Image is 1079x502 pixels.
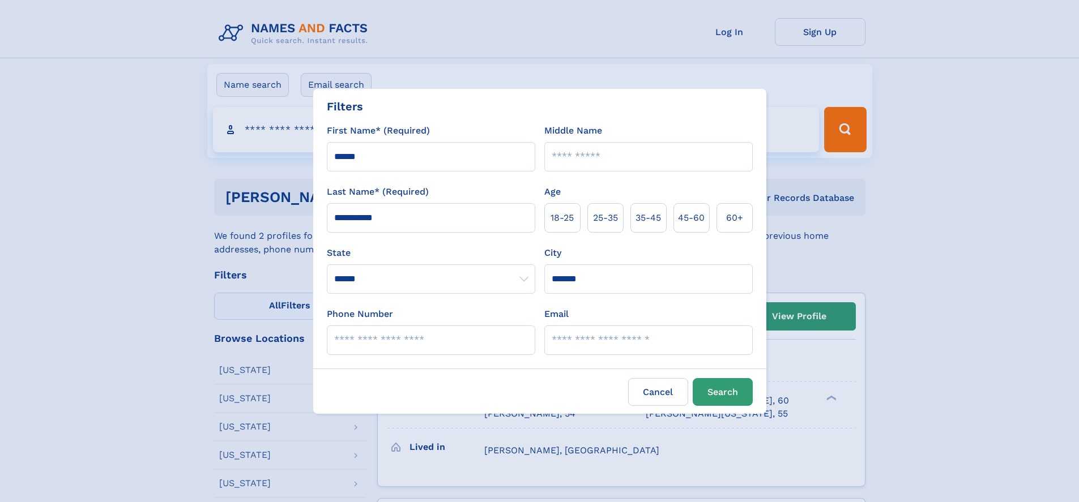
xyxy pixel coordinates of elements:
[327,307,393,321] label: Phone Number
[327,124,430,138] label: First Name* (Required)
[327,98,363,115] div: Filters
[726,211,743,225] span: 60+
[544,246,561,260] label: City
[678,211,705,225] span: 45‑60
[544,124,602,138] label: Middle Name
[628,378,688,406] label: Cancel
[693,378,753,406] button: Search
[327,185,429,199] label: Last Name* (Required)
[551,211,574,225] span: 18‑25
[544,307,569,321] label: Email
[327,246,535,260] label: State
[636,211,661,225] span: 35‑45
[544,185,561,199] label: Age
[593,211,618,225] span: 25‑35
